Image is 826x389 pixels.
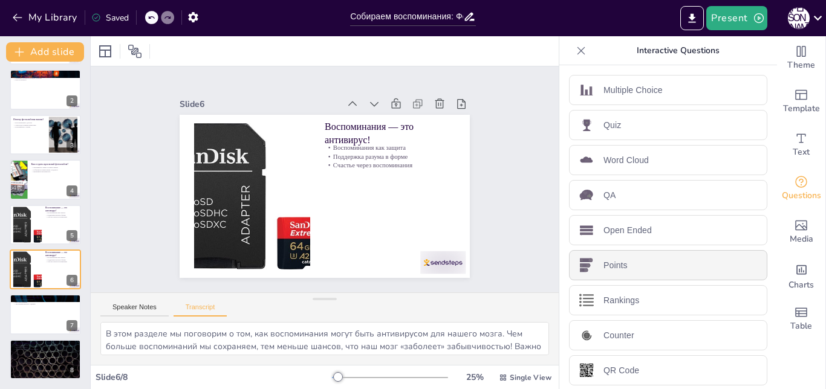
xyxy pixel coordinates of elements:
[579,118,594,132] img: Quiz icon
[350,8,463,25] input: Insert title
[579,258,594,272] img: Points icon
[603,189,616,202] p: QA
[13,303,77,306] p: Экспериментируйте с идеями
[777,80,825,123] div: Add ready made slides
[10,249,81,289] div: 6
[579,293,594,307] img: Rankings icon
[579,153,594,167] img: Word Cloud icon
[10,159,81,199] div: 4
[603,259,628,272] p: Points
[777,36,825,80] div: Change the overall theme
[13,348,77,350] p: Сохранение ярких воспоминаний
[13,299,77,301] p: Цветные папки и наклейки
[680,6,704,30] button: Export to PowerPoint
[782,189,821,202] span: Questions
[777,123,825,167] div: Add text boxes
[45,259,77,261] p: Поддержка разума в форме
[13,71,77,75] p: Что такое фотоальбом?
[67,275,77,286] div: 6
[67,320,77,331] div: 7
[31,171,77,173] p: Проявляйте креативность
[790,233,813,246] span: Media
[579,363,594,378] img: QR Code icon
[10,115,81,155] div: 3
[13,79,77,81] p: Окно в прошлое
[788,6,810,30] button: А [PERSON_NAME]
[45,214,77,216] p: Поддержка разума в форме
[706,6,767,30] button: Present
[335,123,467,188] p: Воспоминания — это антивирус!
[13,118,45,121] p: Почему фотоальбомы важны?
[579,223,594,237] img: Open Ended icon
[579,188,594,202] img: QA icon
[603,154,649,167] p: Word Cloud
[31,167,77,169] p: Смешивайте старые и новые снимки
[579,83,594,97] img: Multiple Choice icon
[13,296,77,300] p: Советы по организации фотоальбома
[10,294,81,334] div: 7
[13,124,45,126] p: Смех над глупыми моментами
[330,153,457,202] p: Поддержка разума в форме
[603,294,639,307] p: Rankings
[45,206,77,213] p: Воспоминания — это антивирус!
[333,144,460,193] p: Воспоминания как защита
[208,57,363,118] div: Slide 6
[790,320,812,333] span: Table
[100,303,169,317] button: Speaker Notes
[67,140,77,151] div: 3
[13,121,45,124] p: Воспоминания о детстве
[10,339,81,379] div: 8
[793,146,810,159] span: Text
[45,211,77,214] p: Воспоминания как защита
[510,373,551,382] span: Single View
[45,216,77,218] p: Счастье через воспоминания
[45,251,77,257] p: Воспоминания — это антивирус!
[777,254,825,297] div: Add charts and graphs
[603,119,621,132] p: Quiz
[45,256,77,259] p: Воспоминания как защита
[777,210,825,254] div: Add images, graphics, shapes or video
[100,322,549,355] textarea: В этом разделе мы поговорим о том, как воспоминания могут быть антивирусом для нашего мозга. Чем ...
[591,36,765,65] p: Interactive Questions
[31,162,77,166] p: Как создать идеальный фотоальбом?
[67,365,77,376] div: 8
[603,224,652,237] p: Open Ended
[789,278,814,292] span: Charts
[91,12,129,24] div: Saved
[777,167,825,210] div: Get real-time input from your audience
[460,371,489,383] div: 25 %
[6,42,84,62] button: Add slide
[13,76,77,79] p: Смешные истории на каждой странице
[13,341,77,344] p: Примеры забавных фото
[13,346,77,349] p: Комедийные фото
[10,69,81,109] div: 2
[174,303,227,317] button: Transcript
[13,74,77,77] p: Фотоальбом — это архив счастья
[579,328,594,342] img: Counter icon
[67,185,77,196] div: 4
[783,102,820,115] span: Template
[31,169,77,171] p: Добавляйте комментарии и подписи
[45,261,77,263] p: Счастье через воспоминания
[788,7,810,29] div: А [PERSON_NAME]
[96,371,332,383] div: Slide 6 / 8
[777,297,825,341] div: Add a table
[13,126,45,129] p: Напоминание о жизни
[9,8,82,27] button: My Library
[328,162,455,211] p: Счастье через воспоминания
[13,301,77,303] p: Веселые маркеры
[128,44,142,59] span: Position
[67,95,77,106] div: 2
[67,230,77,241] div: 5
[603,364,639,377] p: QR Code
[603,329,634,342] p: Counter
[10,205,81,245] div: 5
[603,84,663,97] p: Multiple Choice
[96,42,115,61] div: Layout
[13,344,77,346] p: Забавные моменты
[787,59,815,72] span: Theme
